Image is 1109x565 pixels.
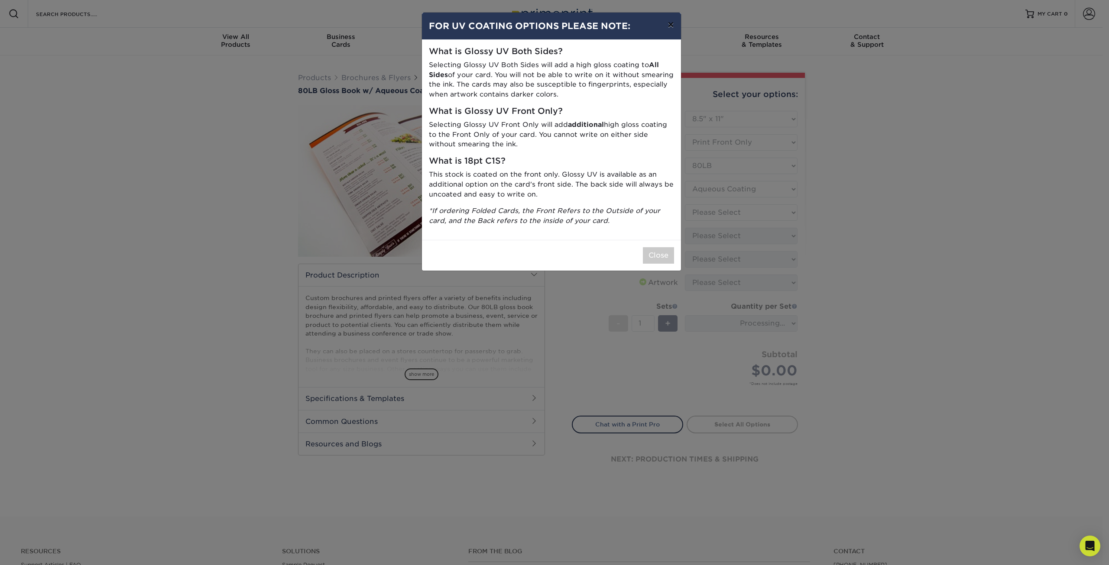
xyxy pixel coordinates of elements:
h4: FOR UV COATING OPTIONS PLEASE NOTE: [429,19,674,32]
h5: What is Glossy UV Front Only? [429,107,674,116]
button: × [661,13,681,37]
i: *If ordering Folded Cards, the Front Refers to the Outside of your card, and the Back refers to t... [429,207,660,225]
h5: What is Glossy UV Both Sides? [429,47,674,57]
p: This stock is coated on the front only. Glossy UV is available as an additional option on the car... [429,170,674,199]
strong: additional [568,120,604,129]
p: Selecting Glossy UV Front Only will add high gloss coating to the Front Only of your card. You ca... [429,120,674,149]
strong: All Sides [429,61,659,79]
div: Open Intercom Messenger [1080,536,1100,556]
h5: What is 18pt C1S? [429,156,674,166]
p: Selecting Glossy UV Both Sides will add a high gloss coating to of your card. You will not be abl... [429,60,674,100]
button: Close [643,247,674,264]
